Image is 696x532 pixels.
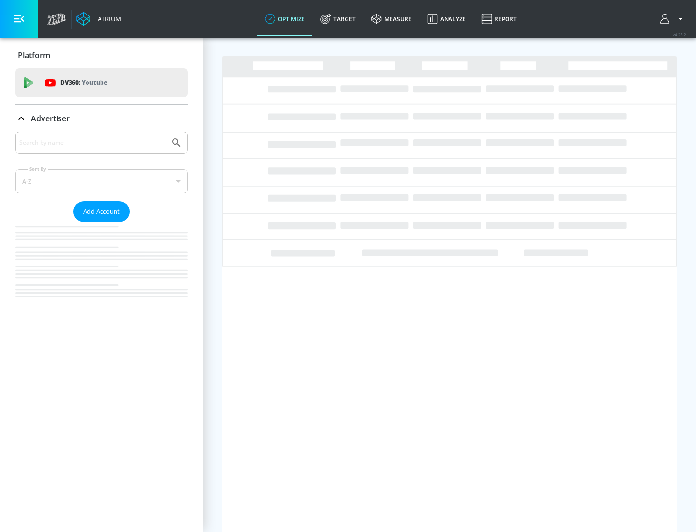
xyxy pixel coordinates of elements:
p: Youtube [82,77,107,88]
a: Report [474,1,524,36]
a: measure [363,1,420,36]
label: Sort By [28,166,48,172]
nav: list of Advertiser [15,222,188,316]
p: DV360: [60,77,107,88]
div: A-Z [15,169,188,193]
a: Atrium [76,12,121,26]
div: Platform [15,42,188,69]
span: Add Account [83,206,120,217]
input: Search by name [19,136,166,149]
button: Add Account [73,201,130,222]
a: Analyze [420,1,474,36]
div: DV360: Youtube [15,68,188,97]
a: optimize [257,1,313,36]
p: Platform [18,50,50,60]
p: Advertiser [31,113,70,124]
div: Advertiser [15,105,188,132]
a: Target [313,1,363,36]
div: Atrium [94,15,121,23]
span: v 4.25.2 [673,32,686,37]
div: Advertiser [15,132,188,316]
